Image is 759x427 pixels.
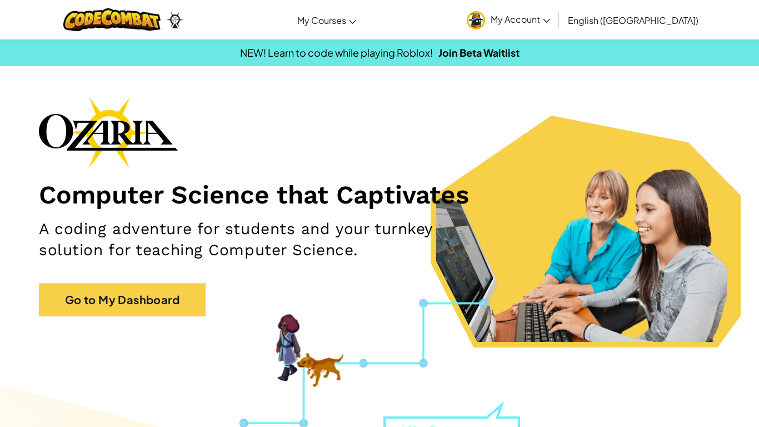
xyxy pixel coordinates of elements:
span: English ([GEOGRAPHIC_DATA]) [568,14,698,26]
img: Ozaria [166,12,184,28]
h2: A coding adventure for students and your turnkey solution for teaching Computer Science. [39,219,495,261]
img: Ozaria branding logo [39,97,178,168]
a: Go to My Dashboard [39,283,206,316]
h1: Computer Science that Captivates [39,179,720,210]
a: Join Beta Waitlist [438,46,520,59]
span: NEW! Learn to code while playing Roblox! [240,46,433,59]
img: CodeCombat logo [63,8,161,31]
span: My Account [491,13,550,25]
span: My Courses [297,14,346,26]
a: English ([GEOGRAPHIC_DATA]) [562,5,704,35]
img: avatar [467,11,485,29]
a: My Account [461,2,556,37]
a: My Courses [292,5,362,35]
